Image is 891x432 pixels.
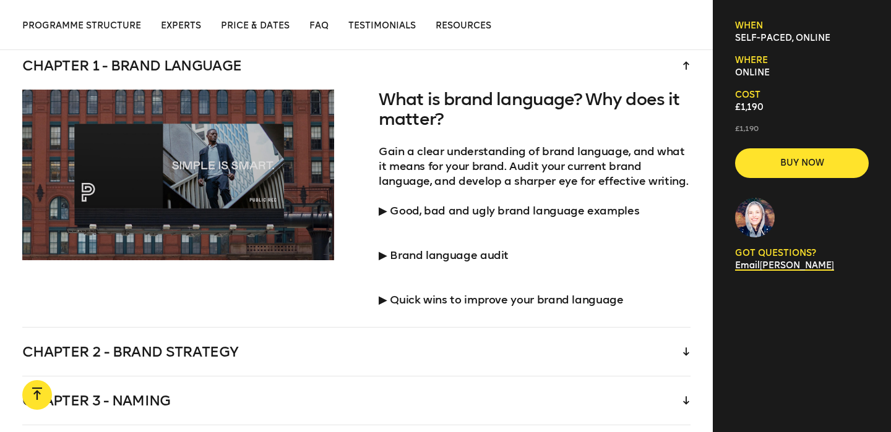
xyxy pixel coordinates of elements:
[735,67,869,79] p: Online
[22,20,141,31] span: Programme Structure
[348,20,416,31] span: Testimonials
[309,20,329,31] span: FAQ
[436,20,491,31] span: Resources
[379,144,691,188] p: Gain a clear understanding of brand language, and what it means for your brand. Audit your curren...
[221,20,290,31] span: Price & Dates
[22,41,691,90] div: Chapter 1 - Brand language
[22,328,691,376] div: Chapter 2 - Brand strategy
[735,247,869,260] p: GOT QUESTIONS?
[735,101,869,114] p: £1,190
[379,233,691,263] p: ▶︎ Brand language audit
[735,20,869,32] h6: When
[379,90,691,129] h4: What is brand language? Why does it matter?
[735,32,869,44] p: Self-paced, Online
[379,277,691,307] p: ▶︎ Quick wins to improve your brand language
[735,260,834,271] a: Email[PERSON_NAME]
[735,89,869,101] h6: Cost
[735,54,869,67] h6: Where
[735,148,869,178] a: BUY NOW
[379,203,691,218] p: ▶︎ Good, bad and ugly brand language examples
[735,124,869,133] p: £1,190
[161,20,201,31] span: Experts
[755,157,849,169] span: BUY NOW
[22,376,691,425] div: Chapter 3 - Naming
